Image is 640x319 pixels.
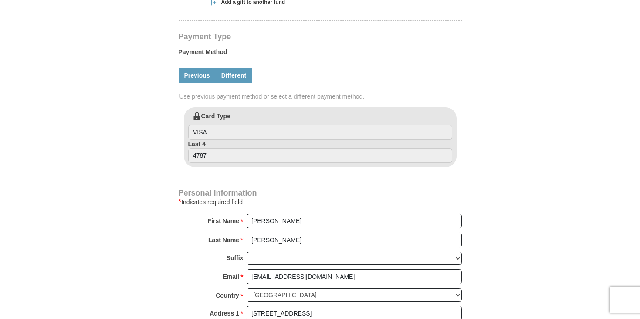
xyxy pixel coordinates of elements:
[179,197,462,207] div: Indicates required field
[208,215,239,227] strong: First Name
[179,68,216,83] a: Previous
[208,234,239,246] strong: Last Name
[216,289,239,302] strong: Country
[188,112,452,140] label: Card Type
[223,271,239,283] strong: Email
[188,125,452,140] input: Card Type
[179,48,462,61] label: Payment Method
[188,140,452,163] label: Last 4
[227,252,244,264] strong: Suffix
[179,92,463,101] span: Use previous payment method or select a different payment method.
[179,33,462,40] h4: Payment Type
[188,148,452,163] input: Last 4
[179,189,462,196] h4: Personal Information
[216,68,252,83] a: Different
